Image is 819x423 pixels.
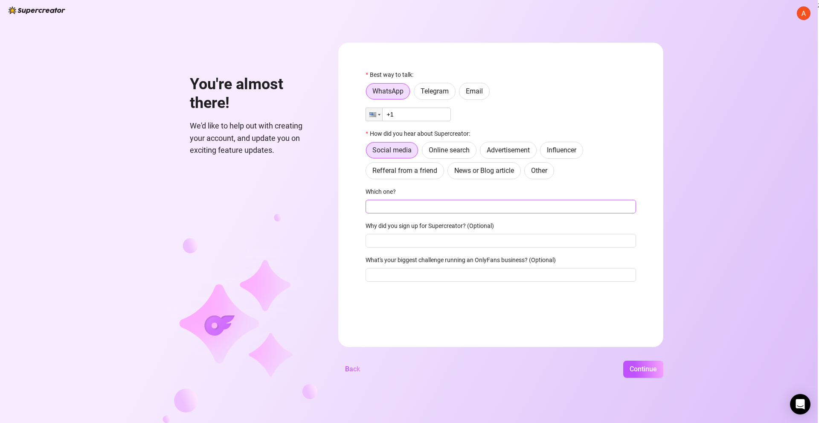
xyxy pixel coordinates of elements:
span: News or Blog article [454,166,514,175]
label: Best way to talk: [366,70,418,79]
span: Telegram [421,87,449,95]
span: WhatsApp [372,87,404,95]
label: What's your biggest challenge running an OnlyFans business? (Optional) [366,255,561,265]
span: Email [466,87,483,95]
span: We'd like to help out with creating your account, and update you on exciting feature updates. [190,120,318,156]
input: 1 (702) 123-4567 [366,108,451,121]
span: Other [531,166,547,175]
span: Continue [630,365,657,373]
span: Online search [429,146,470,154]
input: Why did you sign up for Supercreator? (Optional) [366,234,636,248]
span: Advertisement [487,146,530,154]
div: United States: + 1 [366,108,382,121]
label: How did you hear about Supercreator: [366,129,475,138]
label: Which one? [366,187,401,196]
div: Open Intercom Messenger [790,394,810,414]
label: Why did you sign up for Supercreator? (Optional) [366,221,500,230]
button: Back [338,361,367,378]
span: Social media [372,146,412,154]
input: What's your biggest challenge running an OnlyFans business? (Optional) [366,268,636,282]
span: Influencer [547,146,576,154]
span: Back [345,365,360,373]
button: Continue [623,361,663,378]
img: ACg8ocLVwx4f6BSArBLGMbcQ3xpRiXYK0UzmqCpBklh5Hu6odRPlVw=s96-c [797,7,810,20]
h1: You're almost there! [190,75,318,112]
input: Which one? [366,200,636,213]
img: logo [9,6,65,14]
span: Refferal from a friend [372,166,437,175]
